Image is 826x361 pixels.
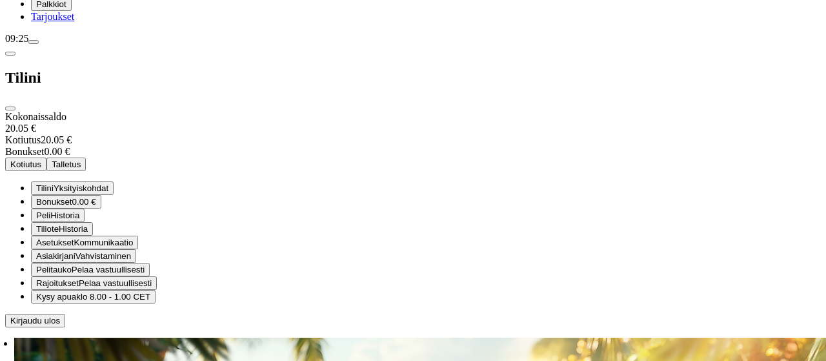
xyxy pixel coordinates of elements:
button: history iconPeliHistoria [31,209,85,222]
span: Talletus [52,160,81,169]
span: Historia [50,211,79,220]
span: Kommunikaatio [74,238,134,247]
span: klo 8.00 - 1.00 CET [76,292,150,302]
span: Tarjoukset [31,11,74,22]
button: Talletus [46,158,86,171]
span: Vahvistaminen [76,251,131,261]
span: 09:25 [5,33,28,44]
span: Bonukset [5,146,44,157]
span: Kirjaudu ulos [10,316,60,325]
button: transactions iconTilioteHistoria [31,222,93,236]
button: limits iconRajoituksetPelaa vastuullisesti [31,276,157,290]
div: 20.05 € [5,134,821,146]
span: Historia [59,224,88,234]
span: Tilini [36,183,54,193]
button: menu [28,40,39,44]
button: smiley iconBonukset0.00 € [31,195,101,209]
span: Kotiutus [5,134,41,145]
button: user-circle iconTiliniYksityiskohdat [31,181,114,195]
span: Tiliote [36,224,59,234]
button: toggle iconAsetuksetKommunikaatio [31,236,138,249]
div: Kokonaissaldo [5,111,821,134]
span: Kotiutus [10,160,41,169]
div: 20.05 € [5,123,821,134]
button: clock iconPelitaukoPelaa vastuullisesti [31,263,150,276]
span: Pelaa vastuullisesti [72,265,145,274]
button: headphones iconKysy apuaklo 8.00 - 1.00 CET [31,290,156,304]
button: Kotiutus [5,158,46,171]
span: Bonukset [36,197,72,207]
button: close [5,107,15,110]
div: 0.00 € [5,146,821,158]
span: Yksityiskohdat [54,183,108,193]
span: Kysy apua [36,292,76,302]
span: Asetukset [36,238,74,247]
span: 0.00 € [72,197,96,207]
span: Pelaa vastuullisesti [79,278,152,288]
span: Asiakirjani [36,251,76,261]
span: Rajoitukset [36,278,79,288]
span: Peli [36,211,50,220]
span: Pelitauko [36,265,72,274]
h2: Tilini [5,69,821,87]
a: gift-inverted iconTarjoukset [31,11,74,22]
button: document iconAsiakirjaniVahvistaminen [31,249,136,263]
button: Kirjaudu ulos [5,314,65,327]
button: chevron-left icon [5,52,15,56]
